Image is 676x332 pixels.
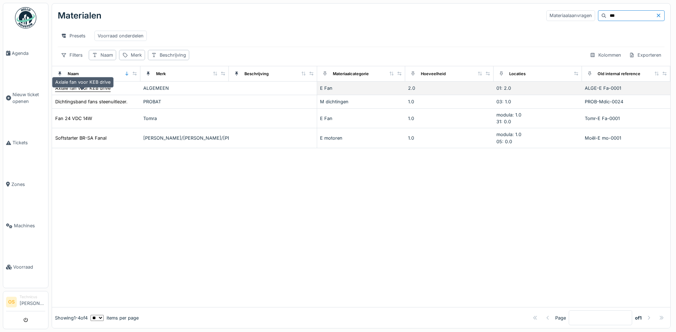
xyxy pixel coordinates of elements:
div: Presets [58,31,89,41]
div: 2.0 [408,85,491,92]
div: Locaties [509,71,526,77]
span: Voorraad [13,264,45,270]
div: 1.0 [408,98,491,105]
li: [PERSON_NAME] [20,294,45,310]
div: E Fan [320,85,403,92]
div: PROBAT [143,98,226,105]
div: Technicus [20,294,45,300]
div: Softstarter BR-SA Fanal [55,135,107,141]
img: Badge_color-CXgf-gQk.svg [15,7,36,28]
div: Hoeveelheid [421,71,446,77]
span: 05: 0.0 [496,139,512,144]
div: 1.0 [408,135,491,141]
span: Nieuw ticket openen [12,91,45,105]
span: 01: 2.0 [496,85,511,91]
div: Showing 1 - 4 of 4 [55,315,88,321]
span: modula: 1.0 [496,112,521,118]
div: E Fan [320,115,403,122]
span: Tickets [12,139,45,146]
div: [PERSON_NAME]/[PERSON_NAME]/[PERSON_NAME]/Telemecanique… [143,135,226,141]
div: Page [555,315,566,321]
li: OS [6,297,17,307]
div: Kolommen [587,50,624,60]
div: Axiale fan voor KEB drive [55,85,110,92]
a: Machines [3,205,48,247]
div: Materiaalcategorie [333,71,369,77]
div: Fan 24 VDC 14W [55,115,92,122]
div: items per page [91,315,139,321]
div: Voorraad onderdelen [98,32,144,39]
span: Machines [14,222,45,229]
div: M dichtingen [320,98,403,105]
a: Tickets [3,122,48,164]
div: Naam [100,52,113,58]
a: Agenda [3,32,48,74]
span: modula: 1.0 [496,132,521,137]
a: Nieuw ticket openen [3,74,48,122]
div: Naam [68,71,79,77]
div: Merk [131,52,142,58]
div: Axiale fan voor KEB drive [52,77,114,87]
div: Moël-E mo-0001 [585,135,667,141]
strong: of 1 [635,315,642,321]
div: Beschrijving [160,52,186,58]
div: Materiaalaanvragen [546,10,595,21]
a: Zones [3,164,48,205]
div: Filters [58,50,86,60]
span: Agenda [12,50,45,57]
div: Beschrijving [244,71,269,77]
span: 03: 1.0 [496,99,511,104]
div: Old internal reference [598,71,640,77]
span: Zones [11,181,45,188]
div: 1.0 [408,115,491,122]
div: PROB-Mdic-0024 [585,98,667,105]
div: Dichtingsband fans steenuitlezer. [55,98,128,105]
div: Tomra [143,115,226,122]
div: ALGEMEEN [143,85,226,92]
a: Voorraad [3,247,48,288]
div: Exporteren [626,50,665,60]
a: OS Technicus[PERSON_NAME] [6,294,45,311]
span: 31: 0.0 [496,119,511,124]
div: Materialen [58,6,102,25]
div: E motoren [320,135,403,141]
div: Merk [156,71,166,77]
div: ALGE-E Fa-0001 [585,85,667,92]
div: Tomr-E Fa-0001 [585,115,667,122]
